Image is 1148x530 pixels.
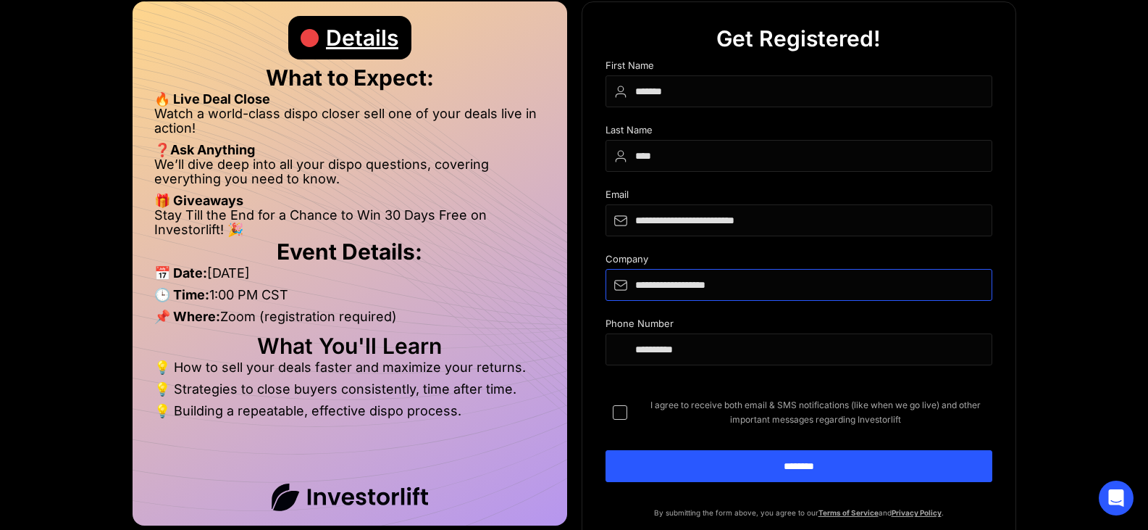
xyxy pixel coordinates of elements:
span: I agree to receive both email & SMS notifications (like when we go live) and other important mess... [639,398,992,427]
strong: 🔥 Live Deal Close [154,91,270,107]
li: 💡 How to sell your deals faster and maximize your returns. [154,360,545,382]
a: Privacy Policy [892,508,942,517]
li: 💡 Strategies to close buyers consistently, time after time. [154,382,545,404]
div: Last Name [606,125,992,140]
li: 1:00 PM CST [154,288,545,310]
div: Get Registered! [716,17,881,60]
div: Details [326,16,398,59]
p: By submitting the form above, you agree to our and . [606,505,992,520]
li: Stay Till the End for a Chance to Win 30 Days Free on Investorlift! 🎉 [154,208,545,237]
strong: Event Details: [277,239,422,265]
form: DIspo Day Main Form [606,60,992,505]
li: [DATE] [154,266,545,288]
strong: 📅 Date: [154,265,207,281]
li: Zoom (registration required) [154,310,545,331]
div: Open Intercom Messenger [1099,481,1134,515]
strong: 🕒 Time: [154,287,209,302]
li: 💡 Building a repeatable, effective dispo process. [154,404,545,418]
strong: ❓Ask Anything [154,142,255,157]
li: We’ll dive deep into all your dispo questions, covering everything you need to know. [154,157,545,194]
strong: 🎁 Giveaways [154,193,243,208]
strong: 📌 Where: [154,309,220,324]
div: Phone Number [606,318,992,334]
div: Company [606,254,992,269]
h2: What You'll Learn [154,339,545,353]
a: Terms of Service [818,508,879,517]
div: Email [606,189,992,204]
strong: What to Expect: [266,65,434,91]
li: Watch a world-class dispo closer sell one of your deals live in action! [154,107,545,143]
div: First Name [606,60,992,75]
